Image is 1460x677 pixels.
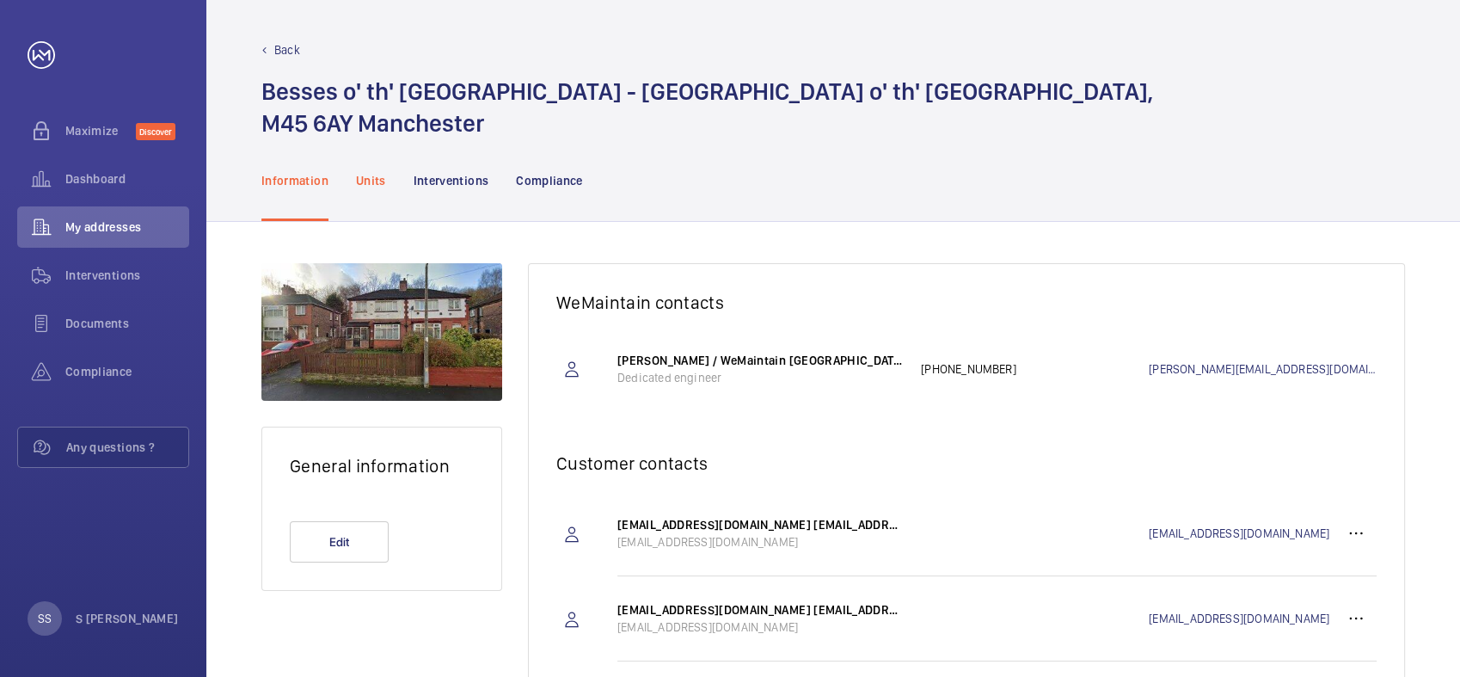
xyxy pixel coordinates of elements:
[617,619,904,636] p: [EMAIL_ADDRESS][DOMAIN_NAME]
[65,315,189,332] span: Documents
[556,452,1377,474] h2: Customer contacts
[1149,610,1335,627] a: [EMAIL_ADDRESS][DOMAIN_NAME]
[1149,360,1377,378] a: [PERSON_NAME][EMAIL_ADDRESS][DOMAIN_NAME]
[66,439,188,456] span: Any questions ?
[261,172,328,189] p: Information
[261,76,1153,139] h1: Besses o' th' [GEOGRAPHIC_DATA] - [GEOGRAPHIC_DATA] o' th' [GEOGRAPHIC_DATA], M45 6AY Manchester
[1149,525,1335,542] a: [EMAIL_ADDRESS][DOMAIN_NAME]
[414,172,489,189] p: Interventions
[290,521,389,563] button: Edit
[76,610,178,627] p: S [PERSON_NAME]
[38,610,52,627] p: SS
[617,516,904,533] p: [EMAIL_ADDRESS][DOMAIN_NAME] [EMAIL_ADDRESS][DOMAIN_NAME]
[617,533,904,551] p: [EMAIL_ADDRESS][DOMAIN_NAME]
[356,172,386,189] p: Units
[617,601,904,619] p: [EMAIL_ADDRESS][DOMAIN_NAME] [EMAIL_ADDRESS][DOMAIN_NAME]
[556,292,1377,313] h2: WeMaintain contacts
[921,360,1149,378] p: [PHONE_NUMBER]
[290,455,474,477] h2: General information
[136,123,175,140] span: Discover
[65,218,189,236] span: My addresses
[65,267,189,284] span: Interventions
[65,363,189,380] span: Compliance
[617,352,904,369] p: [PERSON_NAME] / WeMaintain [GEOGRAPHIC_DATA]
[65,122,136,139] span: Maximize
[617,369,904,386] p: Dedicated engineer
[274,41,300,58] p: Back
[516,172,583,189] p: Compliance
[65,170,189,188] span: Dashboard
